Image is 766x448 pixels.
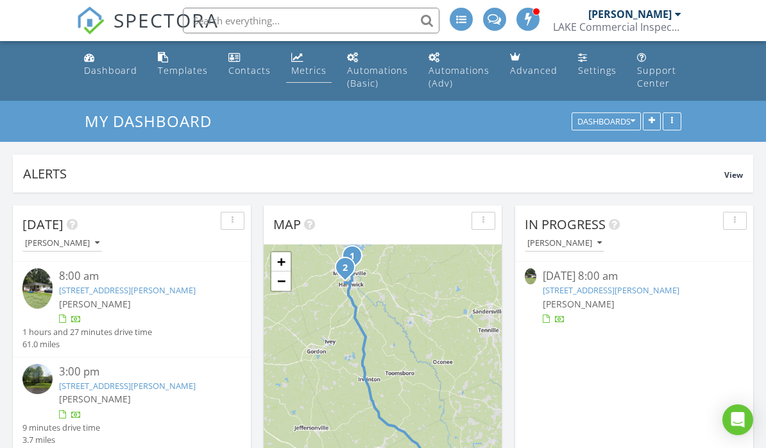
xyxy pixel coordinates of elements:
[543,268,725,284] div: [DATE] 8:00 am
[543,298,615,310] span: [PERSON_NAME]
[25,239,99,248] div: [PERSON_NAME]
[183,8,439,33] input: Search everything...
[572,113,641,131] button: Dashboards
[22,364,53,394] img: streetview
[59,268,223,284] div: 8:00 am
[23,165,724,182] div: Alerts
[347,64,408,89] div: Automations (Basic)
[273,216,301,233] span: Map
[22,338,152,350] div: 61.0 miles
[527,239,602,248] div: [PERSON_NAME]
[22,364,241,446] a: 3:00 pm [STREET_ADDRESS][PERSON_NAME] [PERSON_NAME] 9 minutes drive time 3.7 miles
[271,271,291,291] a: Zoom out
[722,404,753,435] div: Open Intercom Messenger
[271,252,291,271] a: Zoom in
[76,17,219,44] a: SPECTORA
[343,264,348,273] i: 2
[724,169,743,180] span: View
[59,364,223,380] div: 3:00 pm
[114,6,219,33] span: SPECTORA
[84,64,137,76] div: Dashboard
[505,46,563,83] a: Advanced
[286,46,332,83] a: Metrics
[588,8,672,21] div: [PERSON_NAME]
[573,46,622,83] a: Settings
[79,46,142,83] a: Dashboard
[223,46,276,83] a: Contacts
[22,326,152,338] div: 1 hours and 27 minutes drive time
[22,434,100,446] div: 3.7 miles
[345,267,353,275] div: 123 Helen Cir SW, Milledgeville, GA 31061
[525,235,604,252] button: [PERSON_NAME]
[76,6,105,35] img: The Best Home Inspection Software - Spectora
[59,380,196,392] a: [STREET_ADDRESS][PERSON_NAME]
[352,255,360,263] div: 331 Doles Blvd, Milledgeville, GA 31061
[350,252,355,261] i: 1
[525,216,606,233] span: In Progress
[342,46,413,96] a: Automations (Basic)
[22,268,53,308] img: 9372787%2Fcover_photos%2FwxHZfwJKc60r9GegrncC%2Fsmall.jpg
[291,64,327,76] div: Metrics
[59,284,196,296] a: [STREET_ADDRESS][PERSON_NAME]
[22,422,100,434] div: 9 minutes drive time
[577,117,635,126] div: Dashboards
[632,46,686,96] a: Support Center
[59,298,131,310] span: [PERSON_NAME]
[85,110,223,132] a: My Dashboard
[423,46,495,96] a: Automations (Advanced)
[543,284,679,296] a: [STREET_ADDRESS][PERSON_NAME]
[59,393,131,405] span: [PERSON_NAME]
[510,64,557,76] div: Advanced
[22,235,102,252] button: [PERSON_NAME]
[158,64,208,76] div: Templates
[525,268,744,325] a: [DATE] 8:00 am [STREET_ADDRESS][PERSON_NAME] [PERSON_NAME]
[22,216,64,233] span: [DATE]
[228,64,271,76] div: Contacts
[578,64,617,76] div: Settings
[153,46,213,83] a: Templates
[553,21,681,33] div: LAKE Commercial Inspections & Consulting, llc.
[22,268,241,350] a: 8:00 am [STREET_ADDRESS][PERSON_NAME] [PERSON_NAME] 1 hours and 27 minutes drive time 61.0 miles
[525,268,536,284] img: 9372787%2Fcover_photos%2FwxHZfwJKc60r9GegrncC%2Fsmall.jpg
[637,64,676,89] div: Support Center
[429,64,489,89] div: Automations (Adv)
